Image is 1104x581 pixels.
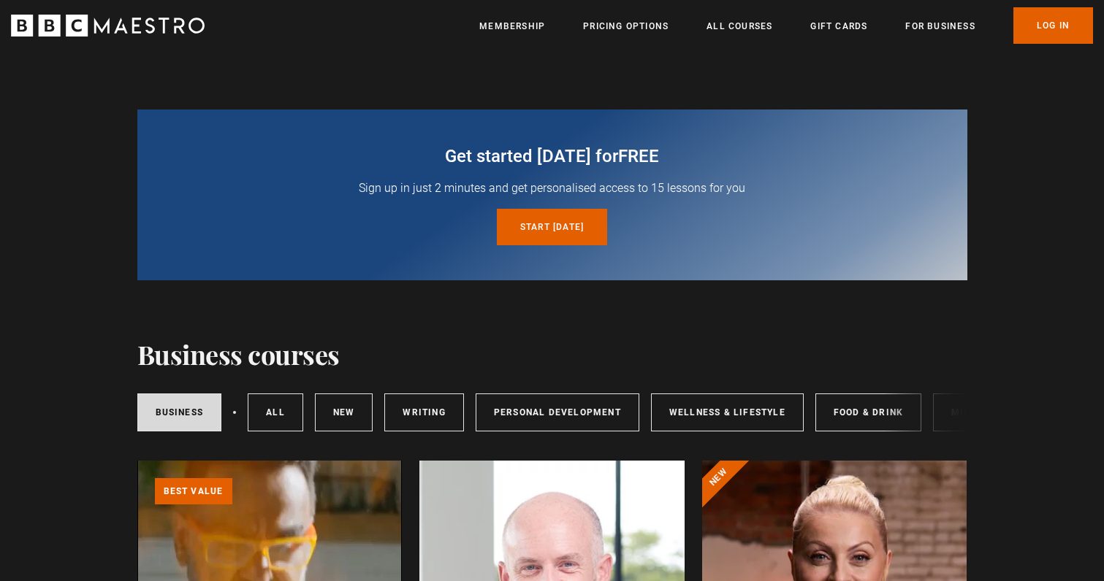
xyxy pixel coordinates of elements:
p: Sign up in just 2 minutes and get personalised access to 15 lessons for you [172,180,932,197]
a: Business [137,393,222,431]
a: For business [905,19,975,34]
a: Start [DATE] [497,209,607,245]
a: Gift Cards [810,19,867,34]
a: Wellness & Lifestyle [651,393,804,431]
a: New [315,393,373,431]
h1: Business courses [137,339,340,369]
a: All [248,393,303,431]
a: Personal Development [476,393,639,431]
a: Pricing Options [583,19,669,34]
a: All Courses [707,19,772,34]
a: Food & Drink [815,393,921,431]
p: Best value [155,478,232,504]
span: free [618,146,659,166]
h2: Get started [DATE] for [172,145,932,168]
a: Membership [479,19,545,34]
a: Writing [384,393,463,431]
nav: Primary [479,7,1093,44]
a: Log In [1013,7,1093,44]
svg: BBC Maestro [11,15,205,36]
